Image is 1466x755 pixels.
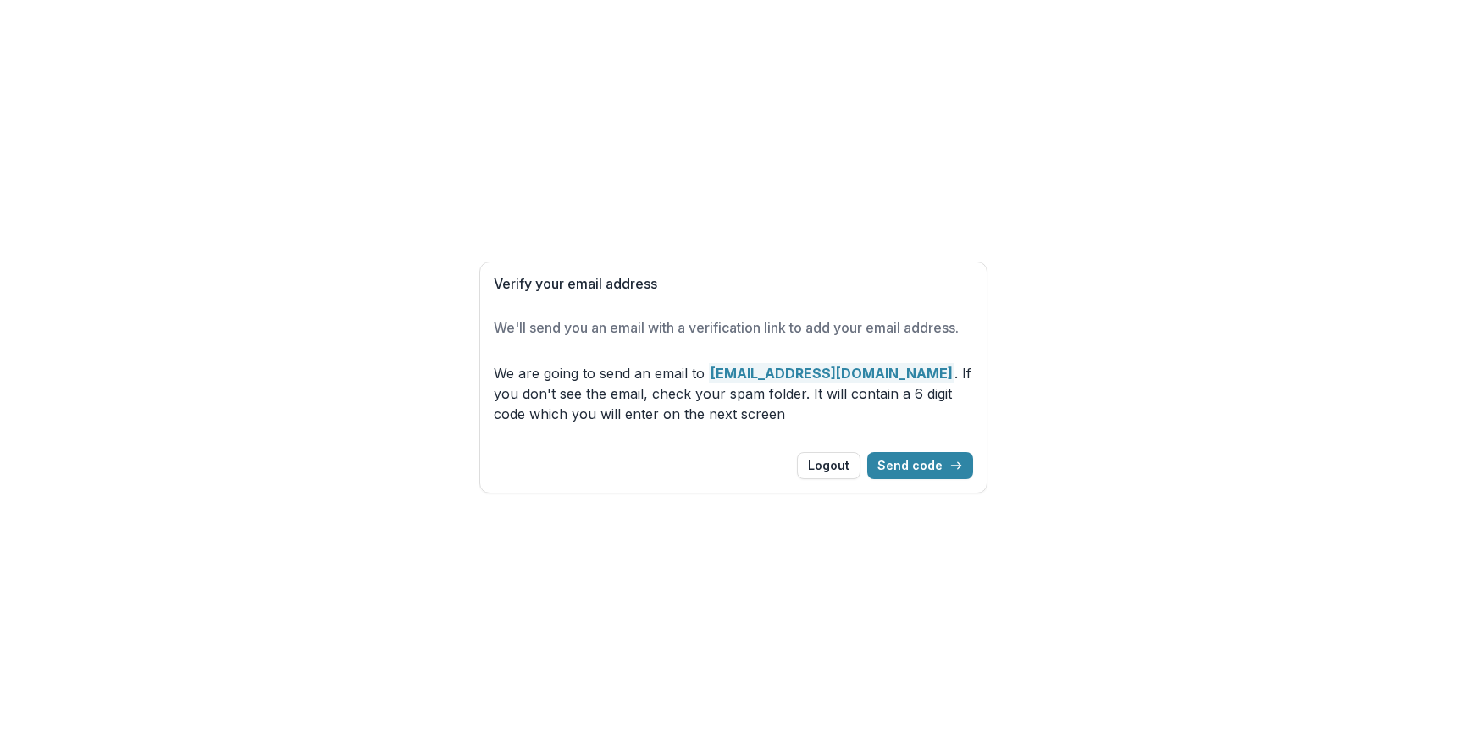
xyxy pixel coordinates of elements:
h1: Verify your email address [494,276,973,292]
button: Logout [797,452,860,479]
p: We are going to send an email to . If you don't see the email, check your spam folder. It will co... [494,363,973,424]
h2: We'll send you an email with a verification link to add your email address. [494,320,973,336]
button: Send code [867,452,973,479]
strong: [EMAIL_ADDRESS][DOMAIN_NAME] [709,363,954,383]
